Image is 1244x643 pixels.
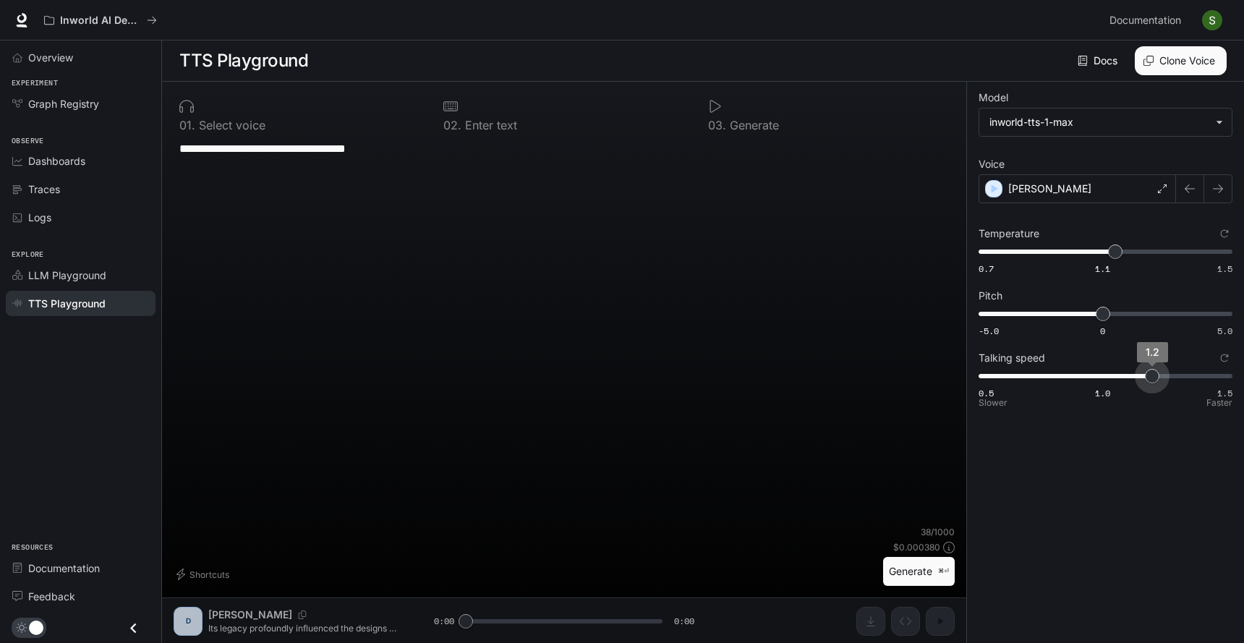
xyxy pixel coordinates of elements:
span: Traces [28,182,60,197]
span: Documentation [28,561,100,576]
div: inworld-tts-1-max [989,115,1209,129]
p: Pitch [979,291,1002,301]
p: 0 3 . [708,119,726,131]
p: Inworld AI Demos [60,14,141,27]
span: TTS Playground [28,296,106,311]
span: 1.5 [1217,387,1232,399]
a: Traces [6,176,155,202]
span: Overview [28,50,73,65]
img: User avatar [1202,10,1222,30]
a: LLM Playground [6,263,155,288]
a: Overview [6,45,155,70]
span: Graph Registry [28,96,99,111]
a: Dashboards [6,148,155,174]
span: LLM Playground [28,268,106,283]
p: Select voice [195,119,265,131]
button: User avatar [1198,6,1227,35]
div: inworld-tts-1-max [979,108,1232,136]
p: Generate [726,119,779,131]
p: Slower [979,399,1007,407]
span: 0.5 [979,387,994,399]
button: Close drawer [117,613,150,643]
a: Logs [6,205,155,230]
p: 0 1 . [179,119,195,131]
a: Documentation [6,555,155,581]
span: 1.5 [1217,263,1232,275]
button: Reset to default [1217,226,1232,242]
p: [PERSON_NAME] [1008,182,1091,196]
p: Enter text [461,119,517,131]
span: -5.0 [979,325,999,337]
button: Clone Voice [1135,46,1227,75]
a: Graph Registry [6,91,155,116]
p: Talking speed [979,353,1045,363]
span: 1.2 [1146,346,1159,358]
span: 1.0 [1095,387,1110,399]
p: Model [979,93,1008,103]
span: 0 [1100,325,1105,337]
span: 5.0 [1217,325,1232,337]
p: ⌘⏎ [938,567,949,576]
span: 1.1 [1095,263,1110,275]
a: Documentation [1104,6,1192,35]
p: 0 2 . [443,119,461,131]
p: 38 / 1000 [921,526,955,538]
a: TTS Playground [6,291,155,316]
span: Documentation [1109,12,1181,30]
button: Shortcuts [174,563,235,586]
p: $ 0.000380 [893,541,940,553]
p: Temperature [979,229,1039,239]
a: Docs [1075,46,1123,75]
span: Dashboards [28,153,85,169]
span: Logs [28,210,51,225]
a: Feedback [6,584,155,609]
span: Feedback [28,589,75,604]
button: Reset to default [1217,350,1232,366]
h1: TTS Playground [179,46,308,75]
button: Generate⌘⏎ [883,557,955,587]
button: All workspaces [38,6,163,35]
p: Faster [1206,399,1232,407]
span: Dark mode toggle [29,619,43,635]
span: 0.7 [979,263,994,275]
p: Voice [979,159,1005,169]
